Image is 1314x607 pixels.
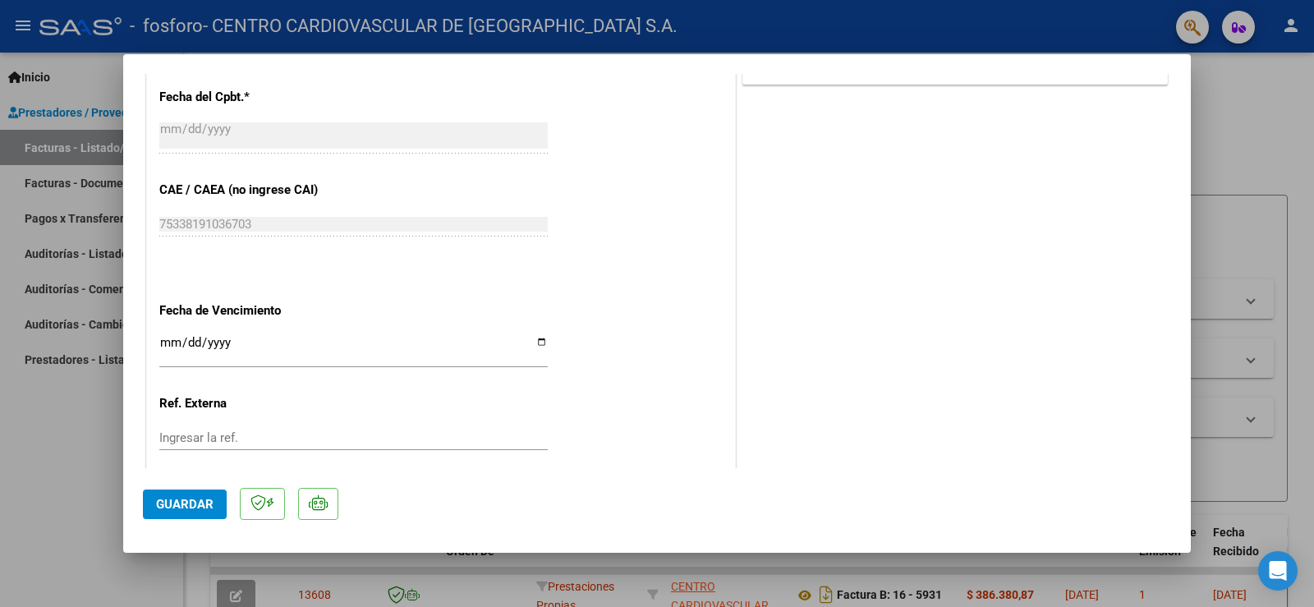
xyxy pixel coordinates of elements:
[159,301,328,320] p: Fecha de Vencimiento
[156,497,214,512] span: Guardar
[143,490,227,519] button: Guardar
[159,88,328,107] p: Fecha del Cpbt.
[1258,551,1298,591] div: Open Intercom Messenger
[159,394,328,413] p: Ref. Externa
[159,181,328,200] p: CAE / CAEA (no ingrese CAI)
